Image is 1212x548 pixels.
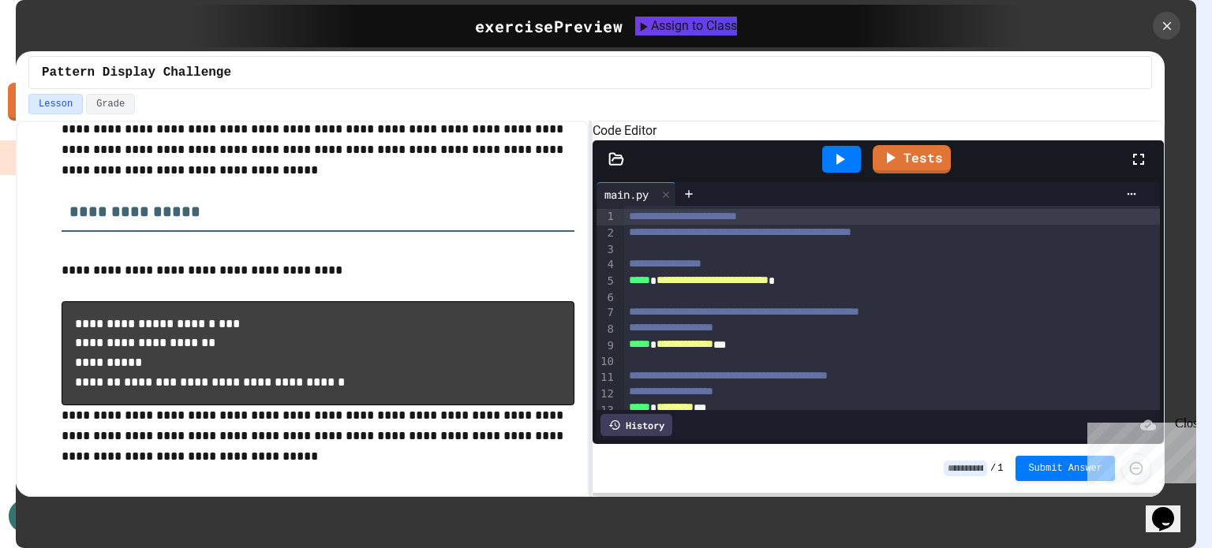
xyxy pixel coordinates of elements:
[6,6,109,100] div: Chat with us now!Close
[597,354,616,370] div: 10
[597,274,616,290] div: 5
[597,209,616,226] div: 1
[28,94,83,114] button: Lesson
[597,226,616,242] div: 2
[597,370,616,386] div: 11
[597,257,616,274] div: 4
[475,14,623,38] div: exercise Preview
[597,403,616,419] div: 13
[597,182,676,206] div: main.py
[597,322,616,338] div: 8
[997,462,1003,475] span: 1
[593,121,1164,140] h6: Code Editor
[1146,485,1196,532] iframe: chat widget
[1081,416,1196,483] iframe: chat widget
[86,94,135,114] button: Grade
[597,186,656,203] div: main.py
[990,462,996,475] span: /
[873,145,951,173] a: Tests
[42,63,231,82] span: Pattern Display Challenge
[597,338,616,355] div: 9
[1016,456,1115,481] button: Submit Answer
[600,414,672,436] div: History
[635,17,737,35] button: Assign to Class
[597,290,616,306] div: 6
[1028,462,1102,475] span: Submit Answer
[597,386,616,403] div: 12
[597,305,616,322] div: 7
[597,242,616,258] div: 3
